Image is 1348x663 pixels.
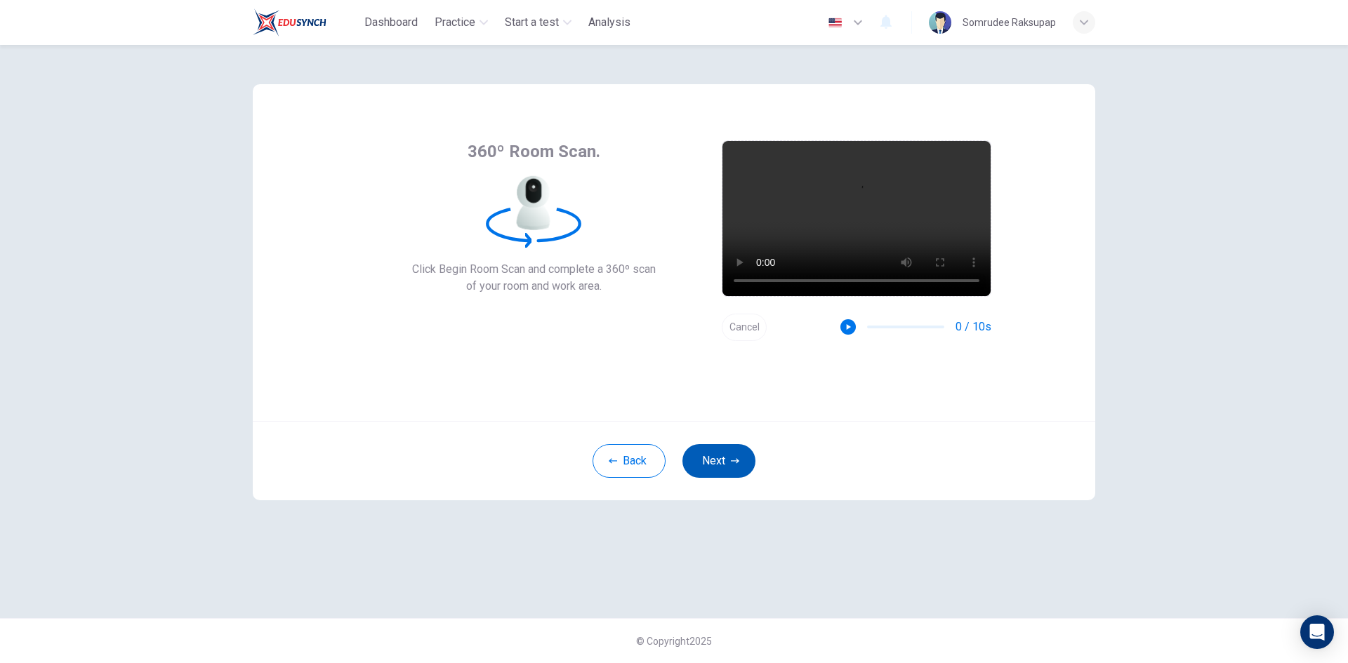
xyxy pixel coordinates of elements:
span: © Copyright 2025 [636,636,712,647]
img: en [826,18,844,28]
span: Start a test [505,14,559,31]
div: Somrudee Raksupap [963,14,1056,31]
button: Analysis [583,10,636,35]
span: Dashboard [364,14,418,31]
span: of your room and work area. [412,278,656,295]
div: Open Intercom Messenger [1300,615,1334,649]
button: Next [682,444,755,478]
button: Cancel [722,314,767,341]
button: Practice [429,10,494,35]
button: Start a test [499,10,577,35]
span: Analysis [588,14,630,31]
button: Dashboard [359,10,423,35]
button: Back [593,444,666,478]
img: Train Test logo [253,8,326,36]
span: Practice [435,14,475,31]
span: 360º Room Scan. [468,140,600,163]
img: Profile picture [929,11,951,34]
span: Click Begin Room Scan and complete a 360º scan [412,261,656,278]
span: 0 / 10s [956,319,991,335]
a: Train Test logo [253,8,359,36]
